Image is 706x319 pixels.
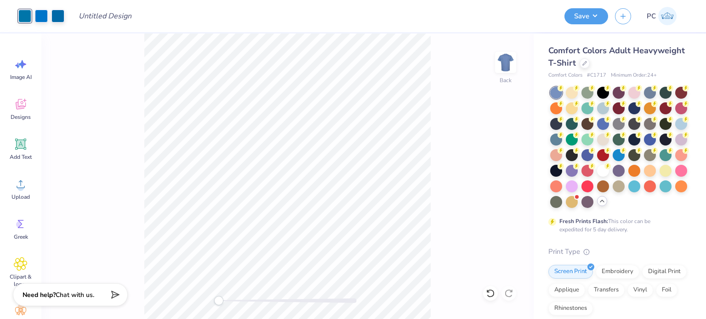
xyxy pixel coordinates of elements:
[548,246,688,257] div: Print Type
[14,233,28,241] span: Greek
[559,218,608,225] strong: Fresh Prints Flash:
[611,72,657,79] span: Minimum Order: 24 +
[56,291,94,299] span: Chat with us.
[6,273,36,288] span: Clipart & logos
[548,283,585,297] div: Applique
[11,113,31,121] span: Designs
[548,45,685,68] span: Comfort Colors Adult Heavyweight T-Shirt
[596,265,639,279] div: Embroidery
[548,302,593,315] div: Rhinestones
[559,217,672,234] div: This color can be expedited for 5 day delivery.
[10,73,32,81] span: Image AI
[10,153,32,161] span: Add Text
[588,283,625,297] div: Transfers
[658,7,677,25] img: Priyanka Choudhary
[548,265,593,279] div: Screen Print
[214,296,223,305] div: Accessibility label
[23,291,56,299] strong: Need help?
[496,53,515,72] img: Back
[71,7,139,25] input: Untitled Design
[548,72,582,79] span: Comfort Colors
[642,265,687,279] div: Digital Print
[587,72,606,79] span: # C1717
[647,11,656,22] span: PC
[564,8,608,24] button: Save
[656,283,678,297] div: Foil
[627,283,653,297] div: Vinyl
[11,193,30,201] span: Upload
[500,76,512,84] div: Back
[643,7,681,25] a: PC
